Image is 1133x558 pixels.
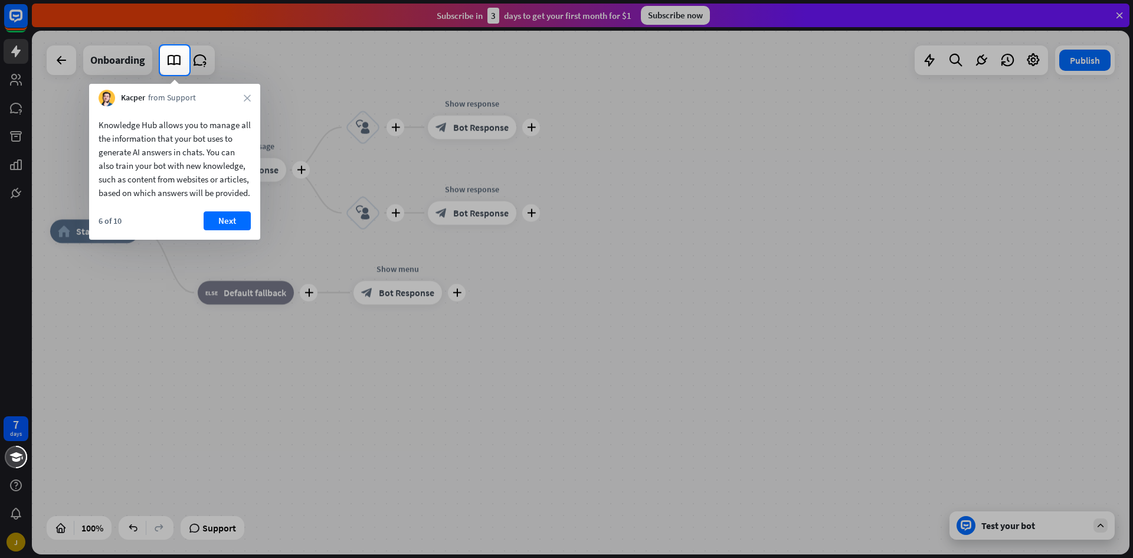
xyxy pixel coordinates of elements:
span: Kacper [121,92,145,104]
button: Open LiveChat chat widget [9,5,45,40]
button: Next [204,211,251,230]
i: close [244,94,251,102]
div: Knowledge Hub allows you to manage all the information that your bot uses to generate AI answers ... [99,118,251,200]
span: from Support [148,92,196,104]
div: 6 of 10 [99,216,122,226]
